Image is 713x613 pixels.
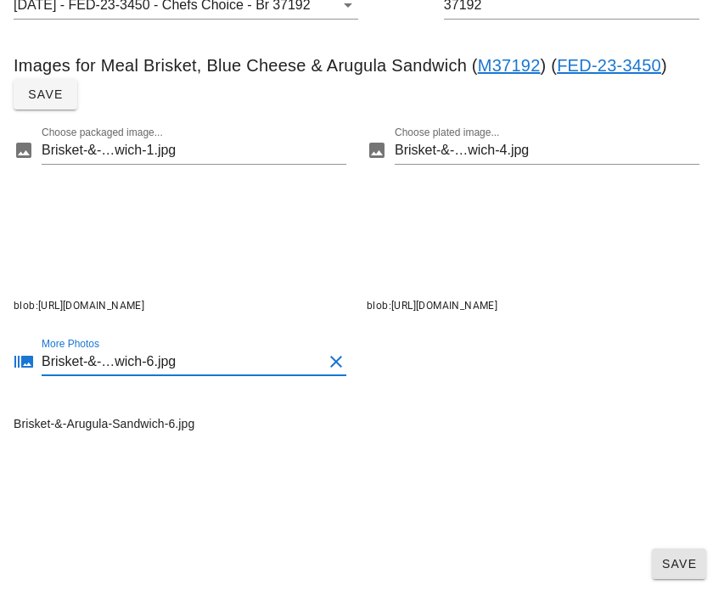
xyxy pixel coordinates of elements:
button: Choose plated image... prepended action [367,140,387,160]
span: Save [27,87,64,101]
span: blob:[URL][DOMAIN_NAME] [14,300,144,312]
div: Brisket-&-Arugula-Sandwich-6.jpg [3,404,356,537]
label: Choose packaged image... [42,127,163,139]
button: Choose packaged image... prepended action [14,140,34,160]
div: Brisket-&-…wich-1.jpg [42,137,323,164]
label: Choose plated image... [395,127,499,139]
button: Save [652,548,706,579]
a: M37192 [478,52,541,79]
button: More Photos prepended action [14,351,34,372]
span: blob:[URL][DOMAIN_NAME] [367,300,497,312]
span: Save [659,557,699,571]
button: Save [14,79,77,110]
button: Clear More Photos [326,351,346,372]
label: More Photos [42,338,99,351]
div: Brisket-&-…wich-6.jpg [42,348,323,375]
a: FED-23-3450 [557,52,661,79]
div: Brisket-&-…wich-4.jpg [395,137,676,164]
